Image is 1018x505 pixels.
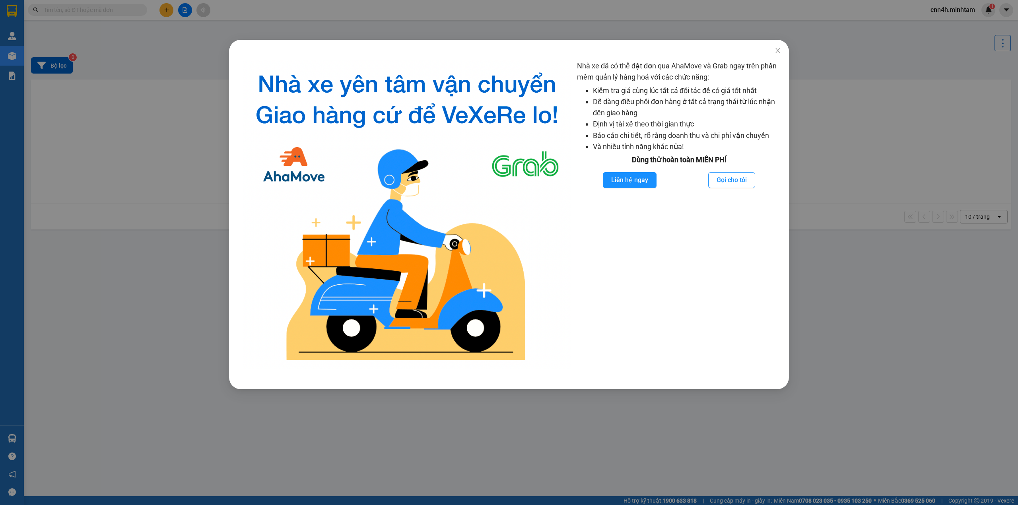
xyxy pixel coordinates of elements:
div: Dùng thử hoàn toàn MIỄN PHÍ [577,154,781,165]
li: Định vị tài xế theo thời gian thực [593,118,781,130]
span: Gọi cho tôi [717,175,747,185]
div: Nhà xe đã có thể đặt đơn qua AhaMove và Grab ngay trên phần mềm quản lý hàng hoá với các chức năng: [577,60,781,369]
li: Kiểm tra giá cùng lúc tất cả đối tác để có giá tốt nhất [593,85,781,96]
span: Liên hệ ngay [611,175,648,185]
img: logo [243,60,571,369]
li: Báo cáo chi tiết, rõ ràng doanh thu và chi phí vận chuyển [593,130,781,141]
li: Dễ dàng điều phối đơn hàng ở tất cả trạng thái từ lúc nhận đến giao hàng [593,96,781,119]
button: Close [767,40,789,62]
button: Liên hệ ngay [603,172,657,188]
li: Và nhiều tính năng khác nữa! [593,141,781,152]
span: close [775,47,781,54]
button: Gọi cho tôi [708,172,755,188]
